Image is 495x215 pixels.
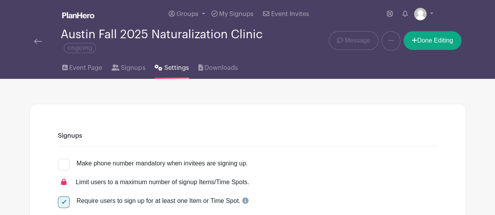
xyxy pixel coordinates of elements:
span: Event Invites [271,11,309,17]
div: Require users to sign up for at least one Item or Time Spot. [77,196,248,206]
a: Done Editing [403,31,461,50]
a: Message [329,31,378,50]
div: Limit users to a maximum number of signup Items/Time Spots. [76,178,249,187]
img: back-arrow-29a5d9b10d5bd6ae65dc969a981735edf675c4d7a1fe02e03b50dbd4ba3cdb55.svg [34,39,42,44]
img: default-ce2991bfa6775e67f084385cd625a349d9dcbb7a52a09fb2fda1e96e2d18dcdb.png [414,8,427,20]
a: Settings [155,54,189,79]
span: Groups [176,11,198,17]
span: Downloads [205,63,238,73]
span: Event Page [69,63,102,73]
div: Make phone number mandatory when invitees are signing up. [77,159,248,168]
span: My Signups [219,11,254,17]
span: Signups [121,63,145,73]
span: Message [345,36,370,45]
div: Austin Fall 2025 Naturalization Clinic [61,28,273,54]
h6: Signups [58,132,437,140]
a: Event Page [62,54,102,79]
a: Downloads [198,54,238,79]
a: Signups [112,54,145,79]
span: ongoing [64,43,96,53]
img: logo_white-6c42ec7e38ccf1d336a20a19083b03d10ae64f83f12c07503d8b9e83406b4c7d.svg [62,12,94,18]
span: Settings [164,63,189,73]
